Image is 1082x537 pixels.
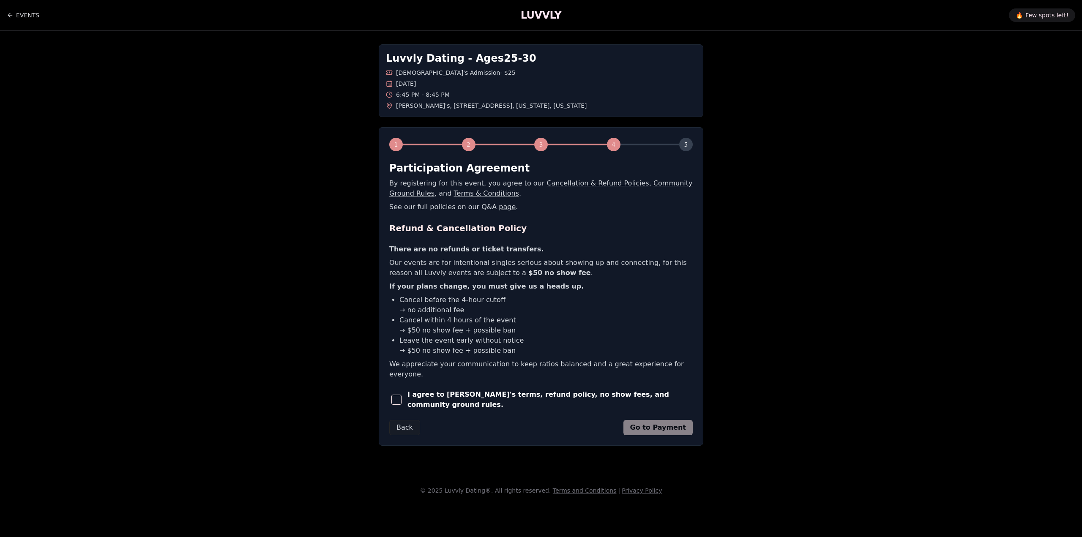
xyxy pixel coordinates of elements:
span: [PERSON_NAME]'s , [STREET_ADDRESS] , [US_STATE] , [US_STATE] [396,101,587,110]
span: Few spots left! [1025,11,1068,19]
div: 5 [679,138,693,151]
span: | [618,487,620,494]
span: I agree to [PERSON_NAME]'s terms, refund policy, no show fees, and community ground rules. [407,390,693,410]
a: Terms & Conditions [454,189,519,197]
p: See our full policies on our Q&A . [389,202,693,212]
p: By registering for this event, you agree to our , , and . [389,178,693,199]
li: Cancel within 4 hours of the event → $50 no show fee + possible ban [399,315,693,335]
p: We appreciate your communication to keep ratios balanced and a great experience for everyone. [389,359,693,379]
span: 6:45 PM - 8:45 PM [396,90,450,99]
b: $50 no show fee [528,269,591,277]
h2: Participation Agreement [389,161,693,175]
h2: Refund & Cancellation Policy [389,222,693,234]
span: 🔥 [1016,11,1023,19]
li: Leave the event early without notice → $50 no show fee + possible ban [399,335,693,356]
div: 4 [607,138,620,151]
a: page [499,203,516,211]
p: There are no refunds or ticket transfers. [389,244,693,254]
div: 1 [389,138,403,151]
a: Back to events [7,7,39,24]
span: [DEMOGRAPHIC_DATA]'s Admission - $25 [396,68,516,77]
div: 2 [462,138,475,151]
div: 3 [534,138,548,151]
a: LUVVLY [521,8,561,22]
p: Our events are for intentional singles serious about showing up and connecting, for this reason a... [389,258,693,278]
h1: Luvvly Dating - Ages 25 - 30 [386,52,696,65]
p: If your plans change, you must give us a heads up. [389,281,693,292]
li: Cancel before the 4-hour cutoff → no additional fee [399,295,693,315]
a: Cancellation & Refund Policies [546,179,649,187]
a: Privacy Policy [622,487,662,494]
a: Terms and Conditions [553,487,617,494]
button: Back [389,420,420,435]
span: [DATE] [396,79,416,88]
